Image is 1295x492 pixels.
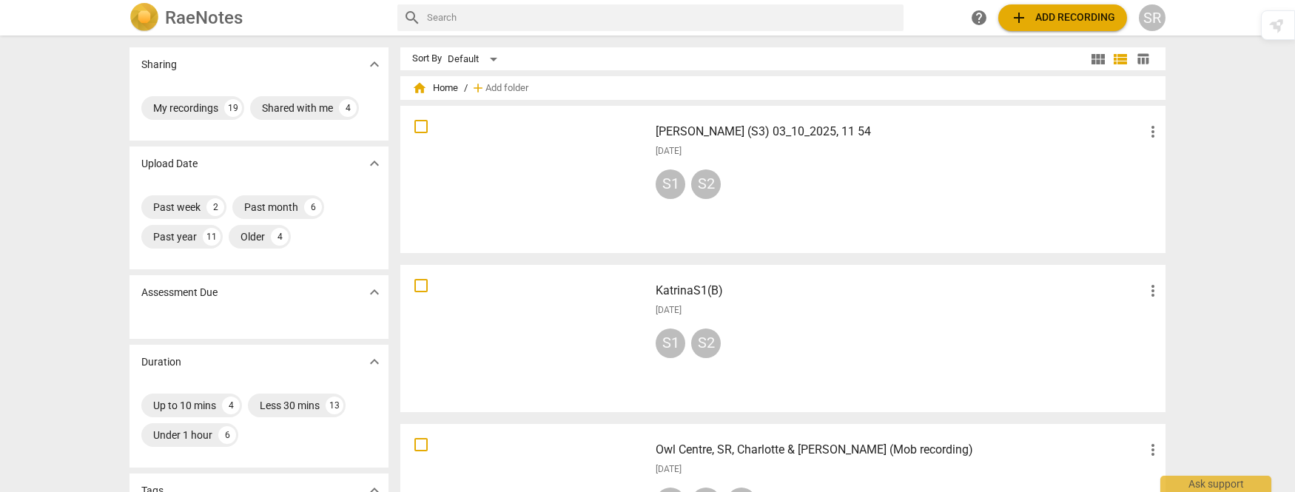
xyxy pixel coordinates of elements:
[1089,50,1107,68] span: view_module
[206,198,224,216] div: 2
[1109,48,1131,70] button: List view
[363,152,386,175] button: Show more
[656,441,1144,459] h3: Owl Centre, SR, Charlotte & Nicola (Mob recording)
[129,3,159,33] img: Logo
[363,281,386,303] button: Show more
[260,398,320,413] div: Less 30 mins
[471,81,485,95] span: add
[153,398,216,413] div: Up to 10 mins
[412,53,442,64] div: Sort By
[656,145,682,158] span: [DATE]
[412,81,458,95] span: Home
[366,353,383,371] span: expand_more
[326,397,343,414] div: 13
[262,101,333,115] div: Shared with me
[1139,4,1165,31] button: SR
[1111,50,1129,68] span: view_list
[366,155,383,172] span: expand_more
[141,354,181,370] p: Duration
[691,328,721,358] div: S2
[1010,9,1028,27] span: add
[966,4,992,31] a: Help
[406,111,1160,248] a: [PERSON_NAME] (S3) 03_10_2025, 11 54[DATE]S1S2
[412,81,427,95] span: home
[363,351,386,373] button: Show more
[448,47,502,71] div: Default
[218,426,236,444] div: 6
[1087,48,1109,70] button: Tile view
[153,229,197,244] div: Past year
[153,428,212,442] div: Under 1 hour
[406,270,1160,407] a: KatrinaS1(B)[DATE]S1S2
[153,200,201,215] div: Past week
[1144,123,1162,141] span: more_vert
[141,57,177,73] p: Sharing
[1144,282,1162,300] span: more_vert
[141,156,198,172] p: Upload Date
[656,282,1144,300] h3: KatrinaS1(B)
[656,304,682,317] span: [DATE]
[656,123,1144,141] h3: Sharon S (S3) 03_10_2025, 11 54
[129,3,386,33] a: LogoRaeNotes
[1010,9,1115,27] span: Add recording
[1136,52,1150,66] span: table_chart
[1131,48,1154,70] button: Table view
[427,6,898,30] input: Search
[1144,441,1162,459] span: more_vert
[656,328,685,358] div: S1
[1160,476,1271,492] div: Ask support
[691,169,721,199] div: S2
[224,99,242,117] div: 19
[363,53,386,75] button: Show more
[165,7,243,28] h2: RaeNotes
[403,9,421,27] span: search
[998,4,1127,31] button: Upload
[656,169,685,199] div: S1
[366,283,383,301] span: expand_more
[366,55,383,73] span: expand_more
[271,228,289,246] div: 4
[656,463,682,476] span: [DATE]
[141,285,218,300] p: Assessment Due
[485,83,528,94] span: Add folder
[970,9,988,27] span: help
[339,99,357,117] div: 4
[222,397,240,414] div: 4
[244,200,298,215] div: Past month
[304,198,322,216] div: 6
[464,83,468,94] span: /
[240,229,265,244] div: Older
[153,101,218,115] div: My recordings
[203,228,221,246] div: 11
